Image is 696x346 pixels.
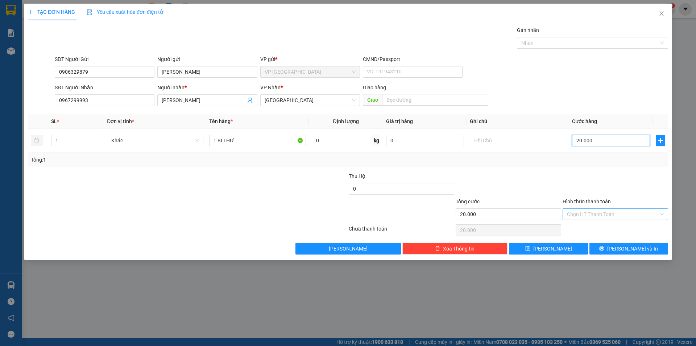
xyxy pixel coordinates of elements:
div: CMND/Passport [363,55,463,63]
div: SĐT Người Gửi [55,55,154,63]
button: [PERSON_NAME] [295,243,401,255]
span: Tên hàng [209,118,233,124]
span: Giá trị hàng [386,118,413,124]
span: user-add [247,97,253,103]
span: Xóa Thông tin [443,245,475,253]
button: Close [651,4,672,24]
th: Ghi chú [467,114,569,129]
button: delete [31,135,42,146]
img: icon [87,9,92,15]
input: Dọc đường [382,94,488,106]
span: printer [599,246,604,252]
input: 0 [386,135,464,146]
span: kg [373,135,380,146]
input: VD: Bàn, Ghế [209,135,306,146]
button: deleteXóa Thông tin [402,243,508,255]
button: save[PERSON_NAME] [509,243,588,255]
span: plus [28,9,33,15]
span: VP Ninh Hòa [265,66,356,77]
span: save [525,246,530,252]
div: Chưa thanh toán [348,225,455,237]
span: Đà Lạt [265,95,356,106]
div: Người nhận [157,84,257,91]
button: printer[PERSON_NAME] và In [589,243,668,255]
span: Cước hàng [572,118,597,124]
label: Hình thức thanh toán [563,199,611,204]
span: [PERSON_NAME] [329,245,368,253]
span: Yêu cầu xuất hóa đơn điện tử [87,9,163,15]
span: [PERSON_NAME] [533,245,572,253]
span: Đơn vị tính [107,118,134,124]
div: VP gửi [260,55,360,63]
span: plus [656,138,665,143]
span: close [659,11,664,16]
input: Ghi Chú [470,135,566,146]
span: SL [51,118,57,124]
span: Định lượng [333,118,359,124]
label: Gán nhãn [517,27,539,33]
span: Tổng cước [456,199,480,204]
span: VP Nhận [260,85,281,90]
span: delete [435,246,440,252]
span: TẠO ĐƠN HÀNG [28,9,75,15]
span: Khác [111,135,199,146]
span: Thu Hộ [349,173,365,179]
div: Người gửi [157,55,257,63]
button: plus [656,135,665,146]
div: SĐT Người Nhận [55,84,154,91]
div: Tổng: 1 [31,156,269,164]
span: Giao [363,94,382,106]
span: Giao hàng [363,85,386,90]
span: [PERSON_NAME] và In [607,245,658,253]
